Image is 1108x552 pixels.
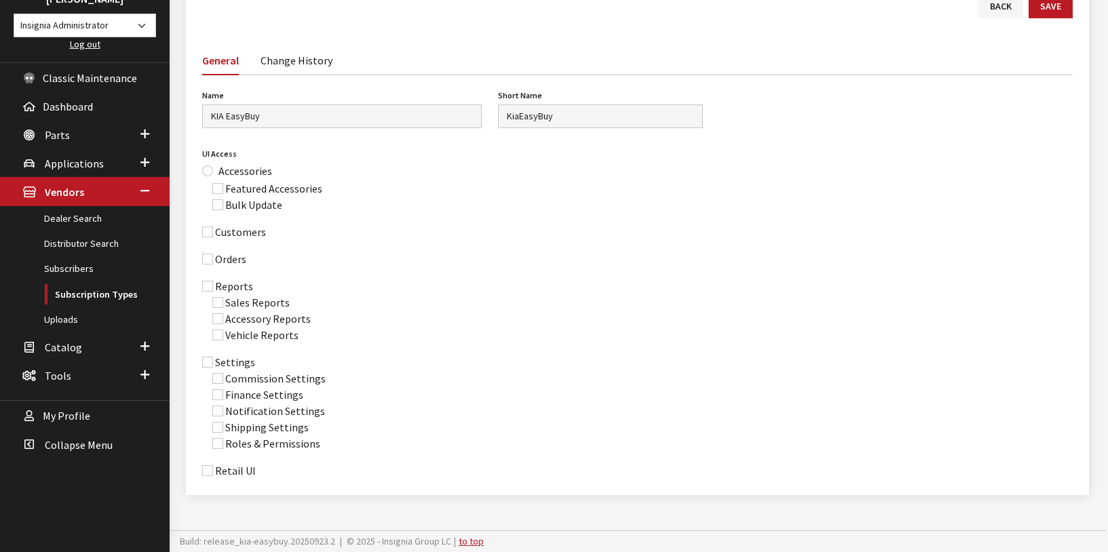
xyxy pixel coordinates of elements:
[202,90,224,102] label: Name
[45,157,104,170] span: Applications
[43,100,93,113] span: Dashboard
[180,535,335,547] span: Build: release_kia-easybuy.20250923.2
[215,251,246,267] label: Orders
[261,45,332,74] a: Change History
[215,354,255,370] label: Settings
[225,294,290,311] label: Sales Reports
[225,197,282,213] label: Bulk Update
[215,462,256,479] label: Retail UI
[215,224,266,240] label: Customers
[225,435,320,452] label: Roles & Permissions
[225,403,325,419] label: Notification Settings
[70,38,100,50] a: Log out
[202,148,237,160] label: UI Access
[45,369,71,382] span: Tools
[225,387,303,403] label: Finance Settings
[43,71,137,85] span: Classic Maintenance
[347,535,451,547] span: © 2025 - Insignia Group LC
[498,90,542,102] label: Short Name
[225,180,322,197] label: Featured Accessories
[340,535,342,547] span: |
[215,278,253,294] label: Reports
[454,535,456,547] span: |
[225,419,309,435] label: Shipping Settings
[43,410,90,423] span: My Profile
[45,438,113,452] span: Collapse Menu
[45,340,82,354] span: Catalog
[202,45,239,75] a: General
[459,535,484,547] a: to top
[225,311,311,327] label: Accessory Reports
[218,163,272,179] label: Accessories
[45,128,70,142] span: Parts
[45,186,84,199] span: Vendors
[225,370,326,387] label: Commission Settings
[225,327,299,343] label: Vehicle Reports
